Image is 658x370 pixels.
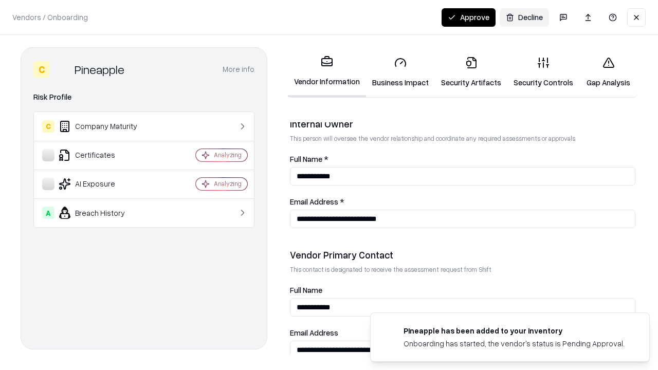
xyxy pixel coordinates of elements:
[290,134,635,143] p: This person will oversee the vendor relationship and coordinate any required assessments or appro...
[442,8,496,27] button: Approve
[33,91,254,103] div: Risk Profile
[42,120,165,133] div: Company Maturity
[290,329,635,337] label: Email Address
[54,61,70,78] img: Pineapple
[290,198,635,206] label: Email Address *
[42,178,165,190] div: AI Exposure
[383,325,395,338] img: pineappleenergy.com
[75,61,124,78] div: Pineapple
[366,48,435,96] a: Business Impact
[579,48,637,96] a: Gap Analysis
[290,155,635,163] label: Full Name *
[404,338,625,349] div: Onboarding has started, the vendor's status is Pending Approval.
[500,8,549,27] button: Decline
[288,47,366,97] a: Vendor Information
[404,325,625,336] div: Pineapple has been added to your inventory
[290,265,635,274] p: This contact is designated to receive the assessment request from Shift
[507,48,579,96] a: Security Controls
[12,12,88,23] p: Vendors / Onboarding
[435,48,507,96] a: Security Artifacts
[290,118,635,130] div: Internal Owner
[290,286,635,294] label: Full Name
[42,207,54,219] div: A
[42,149,165,161] div: Certificates
[214,151,242,159] div: Analyzing
[33,61,50,78] div: C
[290,249,635,261] div: Vendor Primary Contact
[42,207,165,219] div: Breach History
[223,60,254,79] button: More info
[42,120,54,133] div: C
[214,179,242,188] div: Analyzing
